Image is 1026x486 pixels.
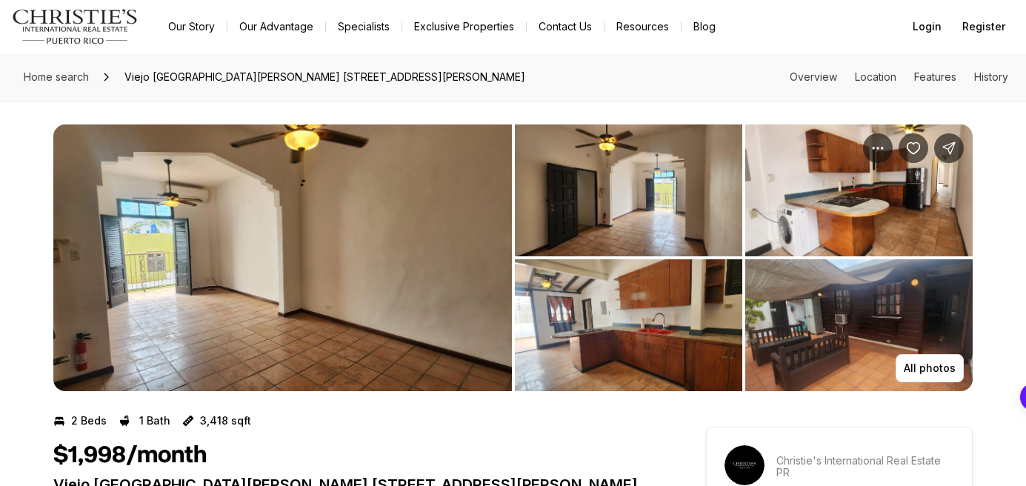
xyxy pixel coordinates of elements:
a: Skip to: Overview [790,70,837,83]
a: Exclusive Properties [402,16,526,37]
a: Skip to: History [974,70,1008,83]
a: Home search [18,65,95,89]
p: All photos [904,362,956,374]
a: Skip to: Features [914,70,956,83]
button: Contact Us [527,16,604,37]
span: Register [962,21,1005,33]
a: Our Story [156,16,227,37]
button: All photos [896,354,964,382]
button: Login [904,12,950,41]
nav: Page section menu [790,71,1008,83]
div: Listing Photos [53,124,973,391]
a: Specialists [326,16,402,37]
button: View image gallery [515,124,742,256]
p: 2 Beds [71,415,107,427]
a: Skip to: Location [855,70,896,83]
a: Our Advantage [227,16,325,37]
li: 2 of 5 [515,124,973,391]
p: Christie's International Real Estate PR [776,455,954,479]
img: logo [12,9,139,44]
a: Resources [604,16,681,37]
button: Share Property: Viejo San Juan COND. 155 CALLE SOL [934,133,964,163]
button: Register [953,12,1014,41]
h1: $1,998/month [53,442,207,470]
span: Viejo [GEOGRAPHIC_DATA][PERSON_NAME] [STREET_ADDRESS][PERSON_NAME] [119,65,531,89]
li: 1 of 5 [53,124,512,391]
span: Home search [24,70,89,83]
button: View image gallery [745,124,973,256]
button: View image gallery [515,259,742,391]
button: View image gallery [53,124,512,391]
button: Save Property: Viejo San Juan COND. 155 CALLE SOL [899,133,928,163]
a: Blog [682,16,727,37]
span: Login [913,21,942,33]
button: Property options [863,133,893,163]
button: View image gallery [745,259,973,391]
p: 3,418 sqft [200,415,251,427]
p: 1 Bath [139,415,170,427]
